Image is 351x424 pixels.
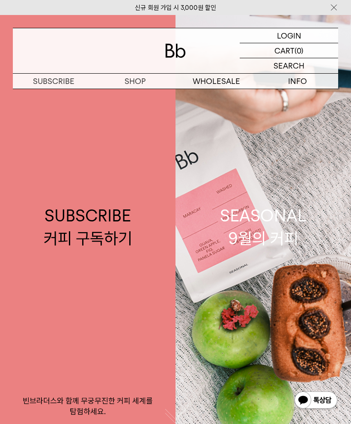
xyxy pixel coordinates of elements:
p: SEARCH [274,58,304,73]
p: INFO [257,74,338,89]
div: SEASONAL 9월의 커피 [220,204,306,250]
a: LOGIN [240,28,338,43]
a: SHOP [94,74,175,89]
p: CART [274,43,294,58]
a: 신규 회원 가입 시 3,000원 할인 [135,4,216,12]
a: SUBSCRIBE [13,74,94,89]
div: SUBSCRIBE 커피 구독하기 [44,204,132,250]
p: WHOLESALE [175,74,257,89]
img: 로고 [165,44,186,58]
img: 카카오톡 채널 1:1 채팅 버튼 [294,391,338,411]
p: LOGIN [277,28,301,43]
p: (0) [294,43,303,58]
a: CART (0) [240,43,338,58]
